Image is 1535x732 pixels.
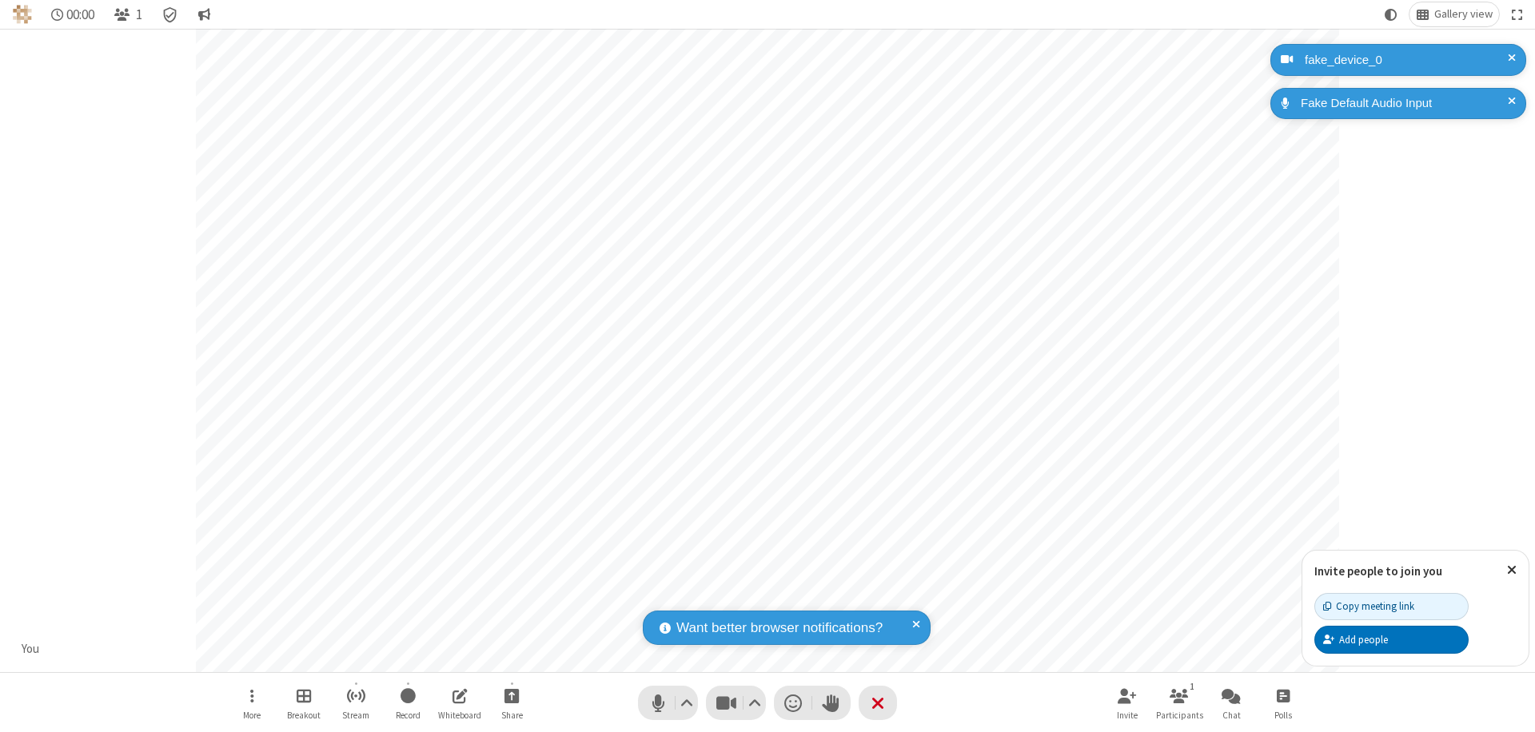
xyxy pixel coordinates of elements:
[501,710,523,720] span: Share
[1495,551,1529,590] button: Close popover
[107,2,149,26] button: Open participant list
[66,7,94,22] span: 00:00
[812,686,851,720] button: Raise hand
[1323,599,1414,614] div: Copy meeting link
[155,2,185,26] div: Meeting details Encryption enabled
[136,7,142,22] span: 1
[384,680,432,726] button: Start recording
[243,710,261,720] span: More
[280,680,328,726] button: Manage Breakout Rooms
[1314,626,1469,653] button: Add people
[396,710,421,720] span: Record
[1156,710,1203,720] span: Participants
[1299,51,1514,70] div: fake_device_0
[1207,680,1255,726] button: Open chat
[1409,2,1499,26] button: Change layout
[1434,8,1493,21] span: Gallery view
[638,686,698,720] button: Mute (⌘+Shift+A)
[488,680,536,726] button: Start sharing
[13,5,32,24] img: QA Selenium DO NOT DELETE OR CHANGE
[1314,563,1442,579] label: Invite people to join you
[774,686,812,720] button: Send a reaction
[16,640,46,658] div: You
[676,686,698,720] button: Audio settings
[744,686,766,720] button: Video setting
[859,686,897,720] button: End or leave meeting
[1505,2,1529,26] button: Fullscreen
[342,710,369,720] span: Stream
[287,710,321,720] span: Breakout
[1259,680,1307,726] button: Open poll
[1314,593,1469,620] button: Copy meeting link
[45,2,102,26] div: Timer
[1378,2,1404,26] button: Using system theme
[1274,710,1292,720] span: Polls
[332,680,380,726] button: Start streaming
[228,680,276,726] button: Open menu
[1103,680,1151,726] button: Invite participants (⌘+Shift+I)
[1186,679,1199,694] div: 1
[1117,710,1138,720] span: Invite
[706,686,766,720] button: Stop video (⌘+Shift+V)
[191,2,217,26] button: Conversation
[1295,94,1514,113] div: Fake Default Audio Input
[676,618,883,639] span: Want better browser notifications?
[436,680,484,726] button: Open shared whiteboard
[1222,710,1241,720] span: Chat
[438,710,481,720] span: Whiteboard
[1155,680,1203,726] button: Open participant list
